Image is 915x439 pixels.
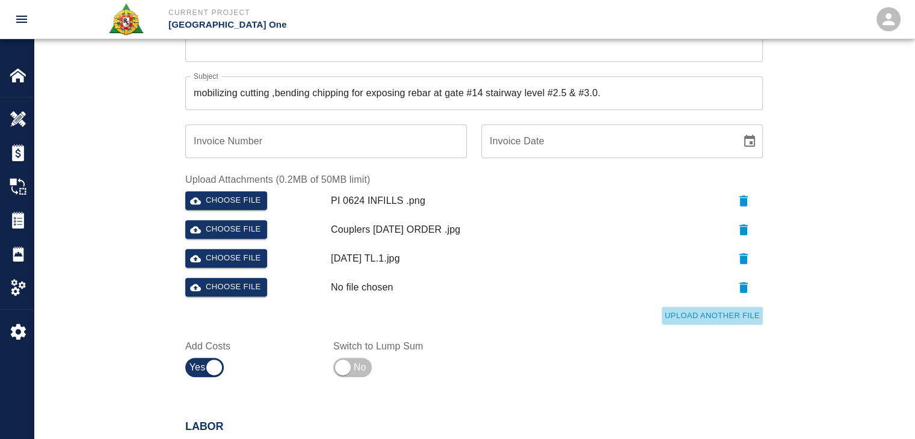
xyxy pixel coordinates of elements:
button: Choose file [185,249,267,268]
button: Choose file [185,220,267,239]
p: [GEOGRAPHIC_DATA] One [168,18,523,32]
label: Upload Attachments (0.2MB of 50MB limit) [185,173,763,186]
button: Choose date [738,129,762,153]
p: [DATE] TL.1.jpg [331,251,400,266]
input: mm/dd/yyyy [481,124,733,158]
p: Couplers [DATE] ORDER .jpg [331,223,460,237]
iframe: Chat Widget [855,381,915,439]
button: Choose file [185,191,267,210]
h2: Labor [185,420,763,434]
label: Add Costs [185,339,319,353]
p: PI 0624 INFILLS .png [331,194,425,208]
button: Choose file [185,278,267,296]
button: open drawer [7,5,36,34]
label: Switch to Lump Sum [333,339,467,353]
p: Current Project [168,7,523,18]
button: Upload Another File [662,307,763,325]
img: Roger & Sons Concrete [108,2,144,36]
label: Subject [194,71,218,81]
p: No file chosen [331,280,393,295]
